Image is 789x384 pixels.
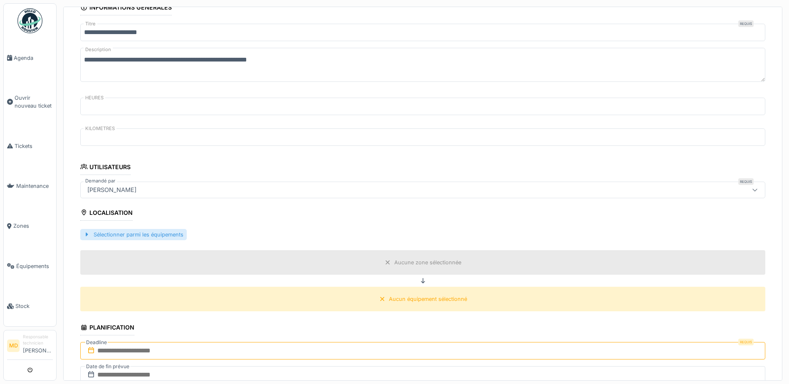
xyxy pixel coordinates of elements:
div: Sélectionner parmi les équipements [80,229,187,240]
span: Agenda [14,54,53,62]
a: MD Responsable technicien[PERSON_NAME] [7,334,53,360]
label: Titre [84,20,97,27]
span: Stock [15,302,53,310]
img: Badge_color-CXgf-gQk.svg [17,8,42,33]
div: Planification [80,321,134,335]
a: Équipements [4,246,56,286]
span: Ouvrir nouveau ticket [15,94,53,110]
div: Informations générales [80,1,172,15]
li: [PERSON_NAME] [23,334,53,358]
a: Maintenance [4,166,56,206]
label: Deadline [85,338,108,347]
div: [PERSON_NAME] [84,185,140,194]
label: KILOMETRES [84,125,116,132]
label: Date de fin prévue [85,362,130,371]
div: Requis [738,339,754,345]
div: Responsable technicien [23,334,53,347]
label: HEURES [84,94,105,101]
span: Équipements [16,262,53,270]
label: Demandé par [84,177,117,185]
a: Agenda [4,38,56,78]
span: Maintenance [16,182,53,190]
div: Requis [738,20,754,27]
a: Ouvrir nouveau ticket [4,78,56,126]
span: Zones [13,222,53,230]
a: Tickets [4,126,56,166]
div: Aucune zone sélectionnée [394,258,461,266]
label: Description [84,44,113,55]
a: Zones [4,206,56,246]
span: Tickets [15,142,53,150]
li: MD [7,340,20,352]
div: Utilisateurs [80,161,131,175]
div: Localisation [80,207,133,221]
div: Requis [738,178,754,185]
a: Stock [4,286,56,326]
div: Aucun équipement sélectionné [389,295,467,303]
